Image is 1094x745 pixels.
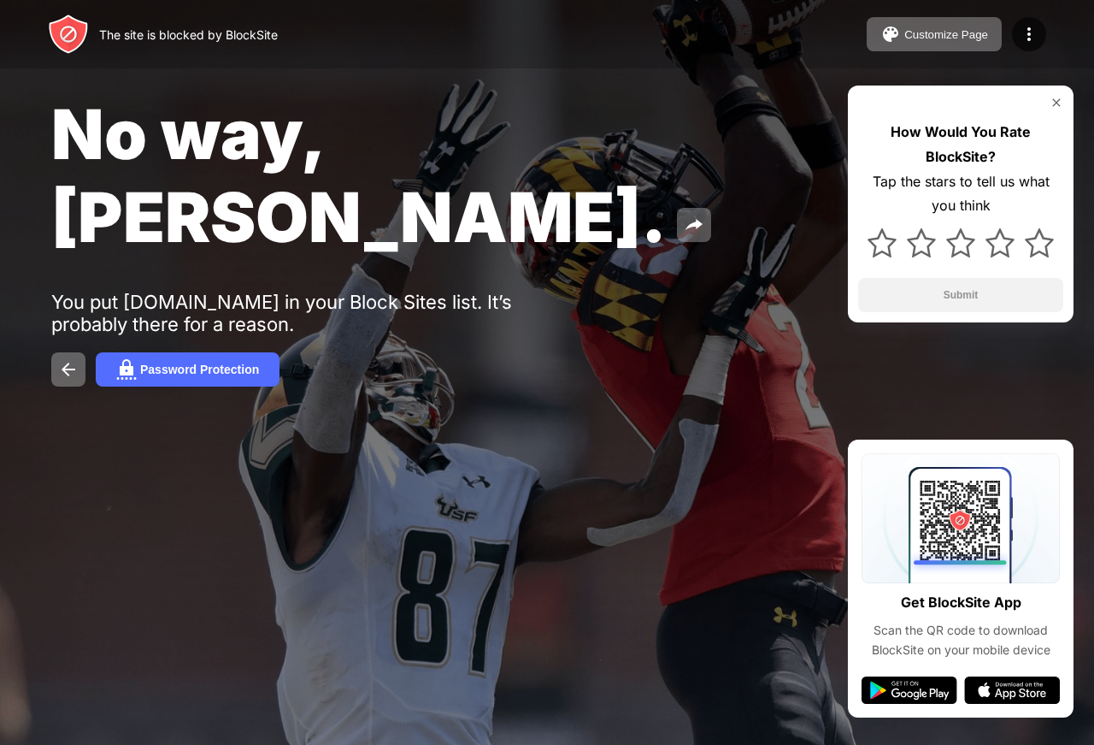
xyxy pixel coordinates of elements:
img: rate-us-close.svg [1050,96,1063,109]
div: Scan the QR code to download BlockSite on your mobile device [862,621,1060,659]
button: Password Protection [96,352,279,387]
img: qrcode.svg [862,453,1060,583]
span: No way, [PERSON_NAME]. [51,92,667,258]
button: Customize Page [867,17,1002,51]
div: Customize Page [904,28,988,41]
div: Password Protection [140,363,259,376]
img: app-store.svg [964,677,1060,704]
img: pallet.svg [880,24,901,44]
img: star.svg [985,228,1015,257]
div: The site is blocked by BlockSite [99,27,278,42]
img: menu-icon.svg [1019,24,1039,44]
img: header-logo.svg [48,14,89,55]
img: star.svg [1025,228,1054,257]
div: How Would You Rate BlockSite? [858,120,1063,169]
img: password.svg [116,359,137,380]
div: You put [DOMAIN_NAME] in your Block Sites list. It’s probably there for a reason. [51,291,579,335]
img: star.svg [868,228,897,257]
img: star.svg [946,228,975,257]
div: Tap the stars to tell us what you think [858,169,1063,219]
button: Submit [858,278,1063,312]
div: Get BlockSite App [901,590,1021,615]
img: share.svg [684,215,704,235]
img: star.svg [907,228,936,257]
img: back.svg [58,359,79,380]
img: google-play.svg [862,677,957,704]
